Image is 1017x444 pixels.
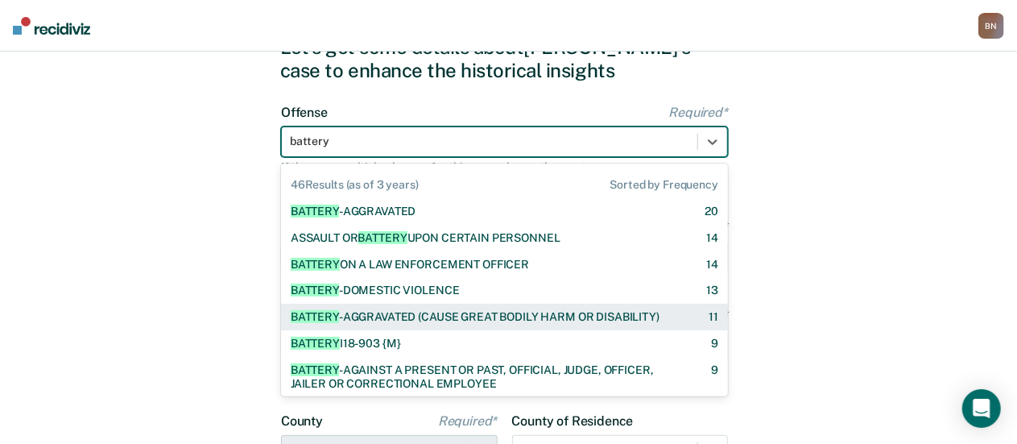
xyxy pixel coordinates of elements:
[706,231,718,245] div: 14
[512,413,729,429] label: County of Residence
[281,105,728,120] label: Offense
[668,105,728,120] span: Required*
[610,178,718,192] span: Sorted by Frequency
[281,413,498,429] label: County
[291,205,339,218] span: BATTERY
[291,310,659,324] div: -AGGRAVATED (CAUSE GREAT BODILY HARM OR DISABILITY)
[291,337,401,351] div: I18-903 {M}
[711,363,718,391] div: 9
[291,363,339,376] span: BATTERY
[709,310,718,324] div: 11
[291,310,339,323] span: BATTERY
[438,413,498,429] span: Required*
[978,13,1004,39] button: BN
[978,13,1004,39] div: B N
[706,284,718,297] div: 13
[291,258,340,271] span: BATTERY
[291,231,560,245] div: ASSAULT OR UPON CERTAIN PERSONNEL
[291,178,419,192] span: 46 Results (as of 3 years)
[291,337,340,350] span: BATTERY
[962,389,1001,428] div: Open Intercom Messenger
[291,205,416,218] div: -AGGRAVATED
[706,258,718,272] div: 14
[711,337,718,351] div: 9
[291,258,529,272] div: ON A LAW ENFORCEMENT OFFICER
[705,205,718,218] div: 20
[291,284,339,297] span: BATTERY
[13,17,90,35] img: Recidiviz
[291,363,683,391] div: -AGAINST A PRESENT OR PAST, OFFICIAL, JUDGE, OFFICER, JAILER OR CORRECTIONAL EMPLOYEE
[281,160,728,174] div: If there are multiple charges for this case, choose the most severe
[291,284,460,297] div: -DOMESTIC VIOLENCE
[358,231,407,244] span: BATTERY
[280,35,737,82] div: Let's get some details about [PERSON_NAME]'s case to enhance the historical insights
